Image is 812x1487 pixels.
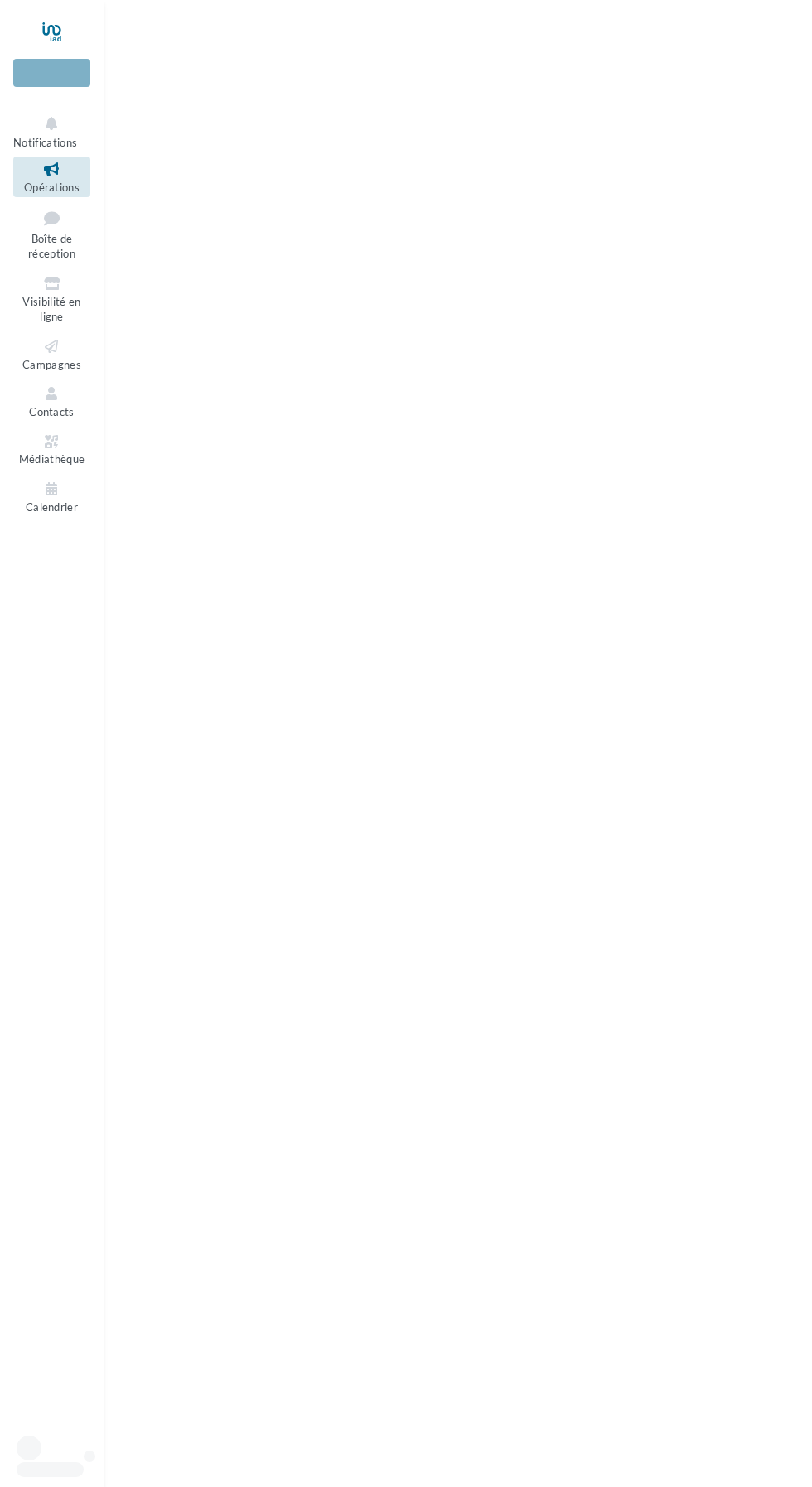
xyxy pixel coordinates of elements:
span: Calendrier [26,500,78,514]
a: Opérations [13,157,90,197]
span: Contacts [29,405,75,418]
span: Médiathèque [19,453,85,466]
span: Notifications [13,136,77,149]
a: Campagnes [13,334,90,374]
span: Boîte de réception [28,232,75,261]
a: Contacts [13,381,90,422]
a: Boîte de réception [13,204,90,264]
span: Opérations [24,181,80,194]
span: Campagnes [22,358,81,371]
div: Nouvelle campagne [13,59,90,87]
span: Visibilité en ligne [22,295,80,324]
a: Calendrier [13,476,90,517]
a: Médiathèque [13,429,90,470]
a: Visibilité en ligne [13,271,90,327]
